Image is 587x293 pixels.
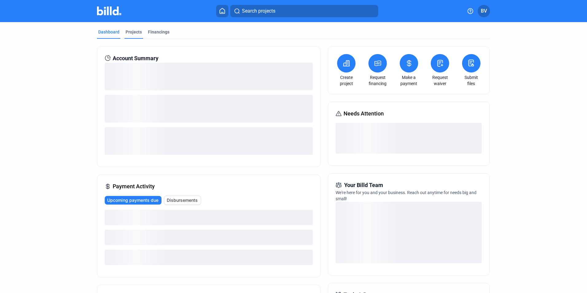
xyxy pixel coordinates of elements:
span: Search projects [242,7,275,15]
a: Request financing [367,74,388,87]
img: Billd Company Logo [97,6,121,15]
span: BV [481,7,487,15]
div: loading [105,250,313,265]
a: Submit files [461,74,482,87]
span: We're here for you and your business. Reach out anytime for needs big and small! [336,190,476,201]
div: Projects [126,29,142,35]
div: loading [105,210,313,225]
span: Account Summary [113,54,158,63]
span: Your Billd Team [344,181,383,189]
span: Upcoming payments due [107,197,158,203]
span: Disbursements [167,197,198,203]
div: loading [105,127,313,155]
div: loading [336,202,482,263]
div: loading [105,230,313,245]
div: loading [105,63,313,90]
span: Payment Activity [113,182,155,191]
span: Needs Attention [344,109,384,118]
a: Create project [336,74,357,87]
div: Financings [148,29,169,35]
div: Dashboard [98,29,119,35]
a: Request waiver [429,74,451,87]
div: loading [336,123,482,154]
a: Make a payment [398,74,420,87]
div: loading [105,95,313,123]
